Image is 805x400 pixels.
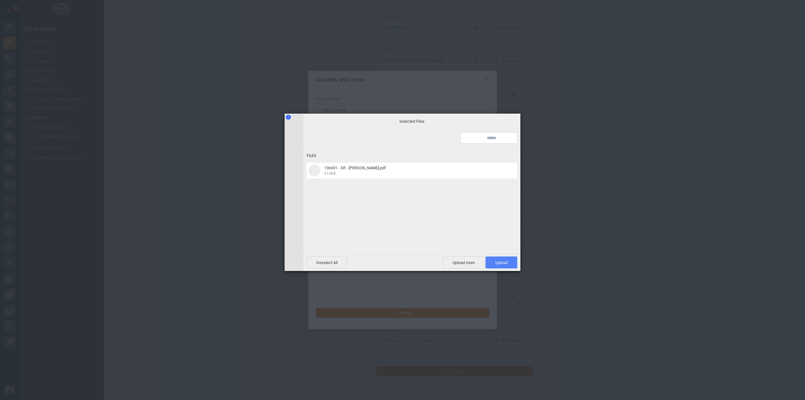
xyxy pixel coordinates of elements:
[443,256,485,268] span: Upload more
[486,256,517,268] span: Upload
[322,166,509,176] span: 136691 - SR - Dan Halpert.pdf
[307,256,347,268] span: Deselect All
[324,166,386,170] span: 136691 - SR - [PERSON_NAME].pdf
[285,161,360,177] div: Web Search
[285,208,360,224] div: Instagram
[349,118,475,124] span: Selected Files
[495,260,508,265] span: Upload
[324,171,336,176] span: 613KB
[307,150,517,162] div: Files
[510,118,517,125] span: Click here or hit ESC to close picker
[285,145,360,161] div: Take Photo
[285,129,360,145] div: Link (URL)
[286,115,291,120] span: 1
[285,114,360,129] div: My Device
[285,192,360,208] div: Facebook
[285,177,360,192] div: Unsplash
